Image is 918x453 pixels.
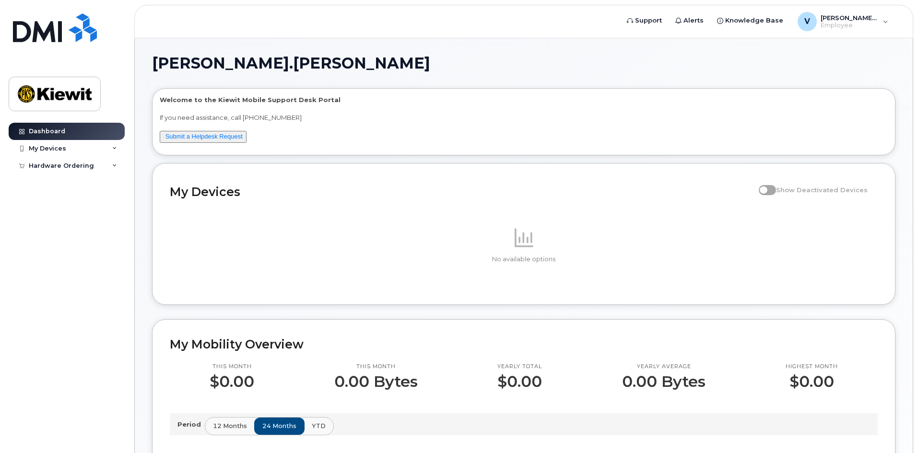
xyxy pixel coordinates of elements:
[497,373,542,390] p: $0.00
[160,95,888,105] p: Welcome to the Kiewit Mobile Support Desk Portal
[210,373,254,390] p: $0.00
[165,133,243,140] a: Submit a Helpdesk Request
[786,363,838,371] p: Highest month
[334,373,418,390] p: 0.00 Bytes
[160,113,888,122] p: If you need assistance, call [PHONE_NUMBER]
[786,373,838,390] p: $0.00
[170,255,878,264] p: No available options
[776,186,868,194] span: Show Deactivated Devices
[334,363,418,371] p: This month
[177,420,205,429] p: Period
[160,131,247,143] button: Submit a Helpdesk Request
[170,337,878,351] h2: My Mobility Overview
[497,363,542,371] p: Yearly total
[876,411,911,446] iframe: Messenger Launcher
[759,181,766,188] input: Show Deactivated Devices
[213,421,247,430] span: 12 months
[170,185,754,199] h2: My Devices
[622,363,706,371] p: Yearly average
[152,56,430,70] span: [PERSON_NAME].[PERSON_NAME]
[622,373,706,390] p: 0.00 Bytes
[312,421,326,430] span: YTD
[210,363,254,371] p: This month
